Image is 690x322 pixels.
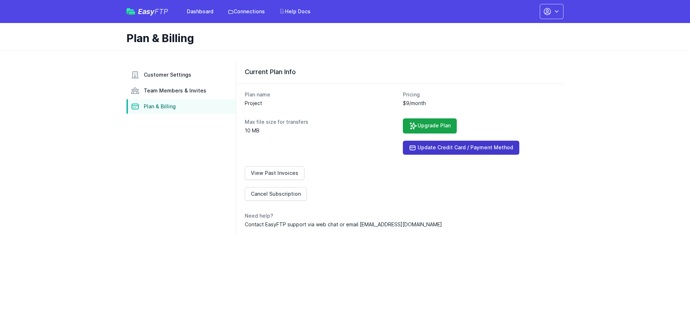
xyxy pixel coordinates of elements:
[245,91,397,98] dt: Plan name
[245,221,555,228] dd: Contact EasyFTP support via web chat or email [EMAIL_ADDRESS][DOMAIN_NAME]
[126,68,236,82] a: Customer Settings
[245,118,397,126] dt: Max file size for transfers
[403,91,555,98] dt: Pricing
[403,141,519,155] a: Update Credit Card / Payment Method
[245,212,555,219] dt: Need help?
[126,8,135,15] img: easyftp_logo.png
[245,187,307,201] a: Cancel Subscription
[138,8,168,15] span: Easy
[144,87,206,94] span: Team Members & Invites
[155,7,168,16] span: FTP
[654,286,681,313] iframe: Drift Widget Chat Controller
[126,8,168,15] a: EasyFTP
[224,5,269,18] a: Connections
[245,68,555,76] h3: Current Plan Info
[245,100,397,107] dd: Project
[144,103,176,110] span: Plan & Billing
[403,100,555,107] dd: $9/month
[144,71,191,78] span: Customer Settings
[245,127,397,134] dd: 10 MB
[245,166,304,180] a: View Past Invoices
[183,5,218,18] a: Dashboard
[403,118,457,133] a: Upgrade Plan
[126,99,236,114] a: Plan & Billing
[126,32,558,45] h1: Plan & Billing
[275,5,315,18] a: Help Docs
[126,83,236,98] a: Team Members & Invites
